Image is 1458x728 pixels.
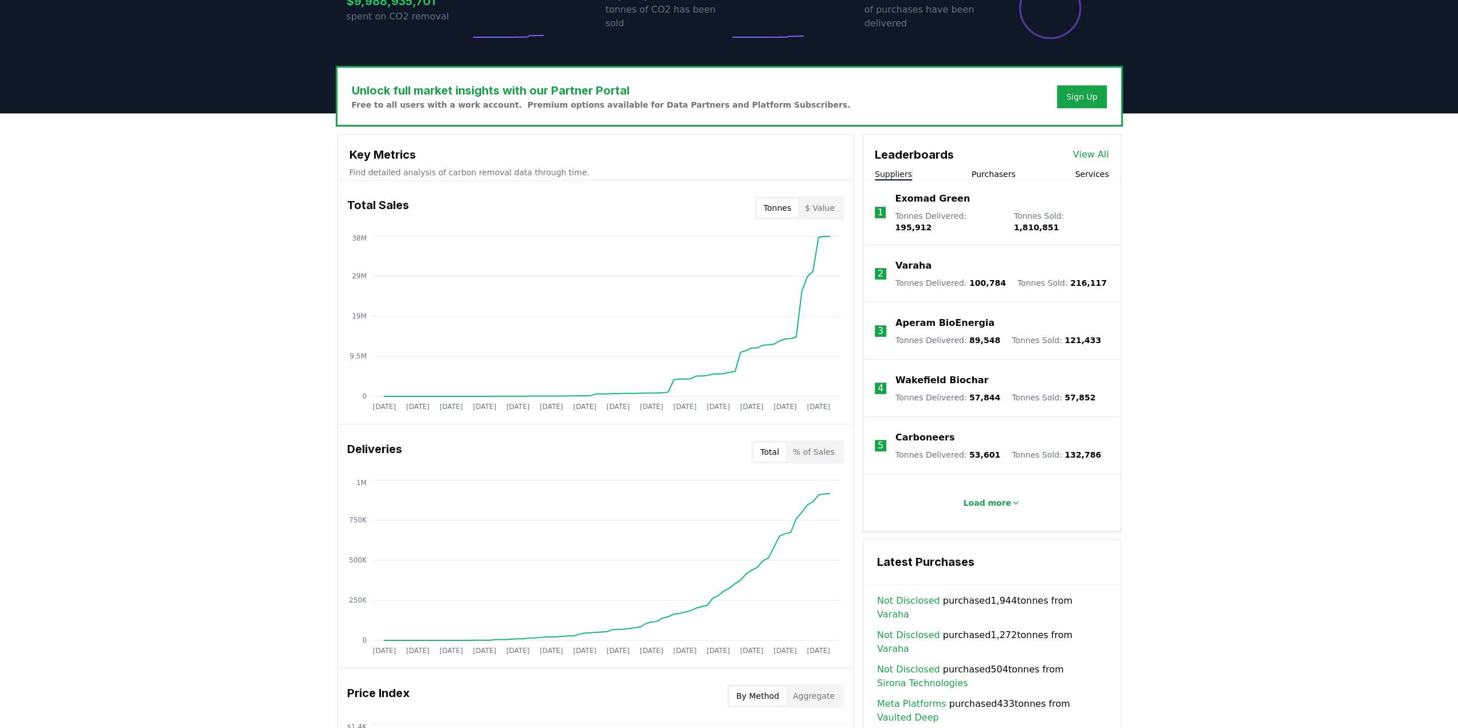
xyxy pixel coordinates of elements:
[1012,449,1101,461] p: Tonnes Sold :
[877,663,940,676] a: Not Disclosed
[473,647,496,655] tspan: [DATE]
[1017,277,1107,289] p: Tonnes Sold :
[349,352,366,360] tspan: 9.5M
[895,335,1000,346] p: Tonnes Delivered :
[877,676,968,690] a: Sirona Technologies
[963,497,1011,509] p: Load more
[773,647,797,655] tspan: [DATE]
[877,697,946,711] a: Meta Platforms
[347,10,470,23] p: spent on CO2 removal
[895,223,932,232] span: 195,912
[895,431,954,444] a: Carboneers
[349,146,842,163] h3: Key Metrics
[877,594,1107,621] span: purchased 1,944 tonnes from
[1064,450,1101,459] span: 132,786
[606,647,630,655] tspan: [DATE]
[1013,210,1109,233] p: Tonnes Sold :
[740,647,764,655] tspan: [DATE]
[878,439,883,452] p: 5
[969,336,1000,345] span: 89,548
[895,210,1002,233] p: Tonnes Delivered :
[606,3,729,30] p: tonnes of CO2 has been sold
[349,167,842,178] p: Find detailed analysis of carbon removal data through time.
[439,647,463,655] tspan: [DATE]
[969,278,1006,288] span: 100,784
[349,556,367,564] tspan: 500K
[877,663,1107,690] span: purchased 504 tonnes from
[1064,336,1101,345] span: 121,433
[877,206,883,219] p: 1
[347,196,409,219] h3: Total Sales
[972,168,1016,180] button: Purchasers
[573,647,596,655] tspan: [DATE]
[349,516,367,524] tspan: 750K
[773,403,797,411] tspan: [DATE]
[877,628,940,642] a: Not Disclosed
[807,647,830,655] tspan: [DATE]
[877,628,1107,656] span: purchased 1,272 tonnes from
[786,443,842,461] button: % of Sales
[540,647,563,655] tspan: [DATE]
[352,312,367,320] tspan: 19M
[878,381,883,395] p: 4
[362,636,367,644] tspan: 0
[875,168,912,180] button: Suppliers
[740,403,764,411] tspan: [DATE]
[877,642,909,656] a: Varaha
[895,316,995,330] a: Aperam BioEnergia
[753,443,786,461] button: Total
[895,449,1000,461] p: Tonnes Delivered :
[807,403,830,411] tspan: [DATE]
[352,272,367,280] tspan: 29M
[729,687,786,705] button: By Method
[1066,91,1097,103] a: Sign Up
[540,403,563,411] tspan: [DATE]
[1012,335,1101,346] p: Tonnes Sold :
[356,478,366,486] tspan: 1M
[1013,223,1059,232] span: 1,810,851
[406,403,429,411] tspan: [DATE]
[877,553,1107,570] h3: Latest Purchases
[673,403,697,411] tspan: [DATE]
[895,192,970,206] a: Exomad Green
[757,199,798,217] button: Tonnes
[864,3,988,30] p: of purchases have been delivered
[969,393,1000,402] span: 57,844
[878,267,883,281] p: 2
[706,403,730,411] tspan: [DATE]
[352,99,851,111] p: Free to all users with a work account. Premium options available for Data Partners and Platform S...
[1073,148,1109,162] a: View All
[1064,393,1095,402] span: 57,852
[506,647,529,655] tspan: [DATE]
[969,450,1000,459] span: 53,601
[640,647,663,655] tspan: [DATE]
[349,596,367,604] tspan: 250K
[347,440,402,463] h3: Deliveries
[877,594,940,608] a: Not Disclosed
[372,403,396,411] tspan: [DATE]
[640,403,663,411] tspan: [DATE]
[706,647,730,655] tspan: [DATE]
[352,234,367,242] tspan: 38M
[786,687,842,705] button: Aggregate
[798,199,842,217] button: $ Value
[1070,278,1107,288] span: 216,117
[895,373,988,387] a: Wakefield Biochar
[877,697,1107,725] span: purchased 433 tonnes from
[347,684,410,707] h3: Price Index
[352,82,851,99] h3: Unlock full market insights with our Partner Portal
[895,259,932,273] a: Varaha
[506,403,529,411] tspan: [DATE]
[473,403,496,411] tspan: [DATE]
[362,392,367,400] tspan: 0
[875,146,954,163] h3: Leaderboards
[673,647,697,655] tspan: [DATE]
[954,491,1029,514] button: Load more
[439,403,463,411] tspan: [DATE]
[606,403,630,411] tspan: [DATE]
